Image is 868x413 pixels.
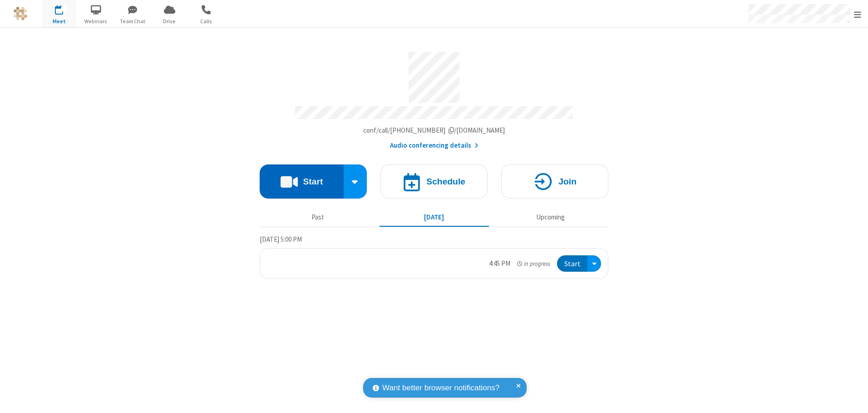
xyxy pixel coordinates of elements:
[558,177,577,186] h4: Join
[303,177,323,186] h4: Start
[489,259,510,269] div: 4:45 PM
[557,255,587,272] button: Start
[14,7,27,20] img: QA Selenium DO NOT DELETE OR CHANGE
[587,255,601,272] div: Open menu
[380,209,489,226] button: [DATE]
[61,5,67,12] div: 1
[426,177,465,186] h4: Schedule
[153,17,187,25] span: Drive
[382,382,499,394] span: Want better browser notifications?
[517,259,550,268] em: in progress
[363,125,505,136] button: Copy my meeting room linkCopy my meeting room link
[260,45,608,151] section: Account details
[263,209,373,226] button: Past
[496,209,605,226] button: Upcoming
[344,164,367,199] div: Start conference options
[260,164,344,199] button: Start
[42,17,76,25] span: Meet
[116,17,150,25] span: Team Chat
[260,234,608,279] section: Today's Meetings
[79,17,113,25] span: Webinars
[189,17,223,25] span: Calls
[380,164,488,199] button: Schedule
[260,235,302,244] span: [DATE] 5:00 PM
[363,126,505,134] span: Copy my meeting room link
[501,164,608,199] button: Join
[845,389,861,407] iframe: Chat
[390,140,478,151] button: Audio conferencing details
